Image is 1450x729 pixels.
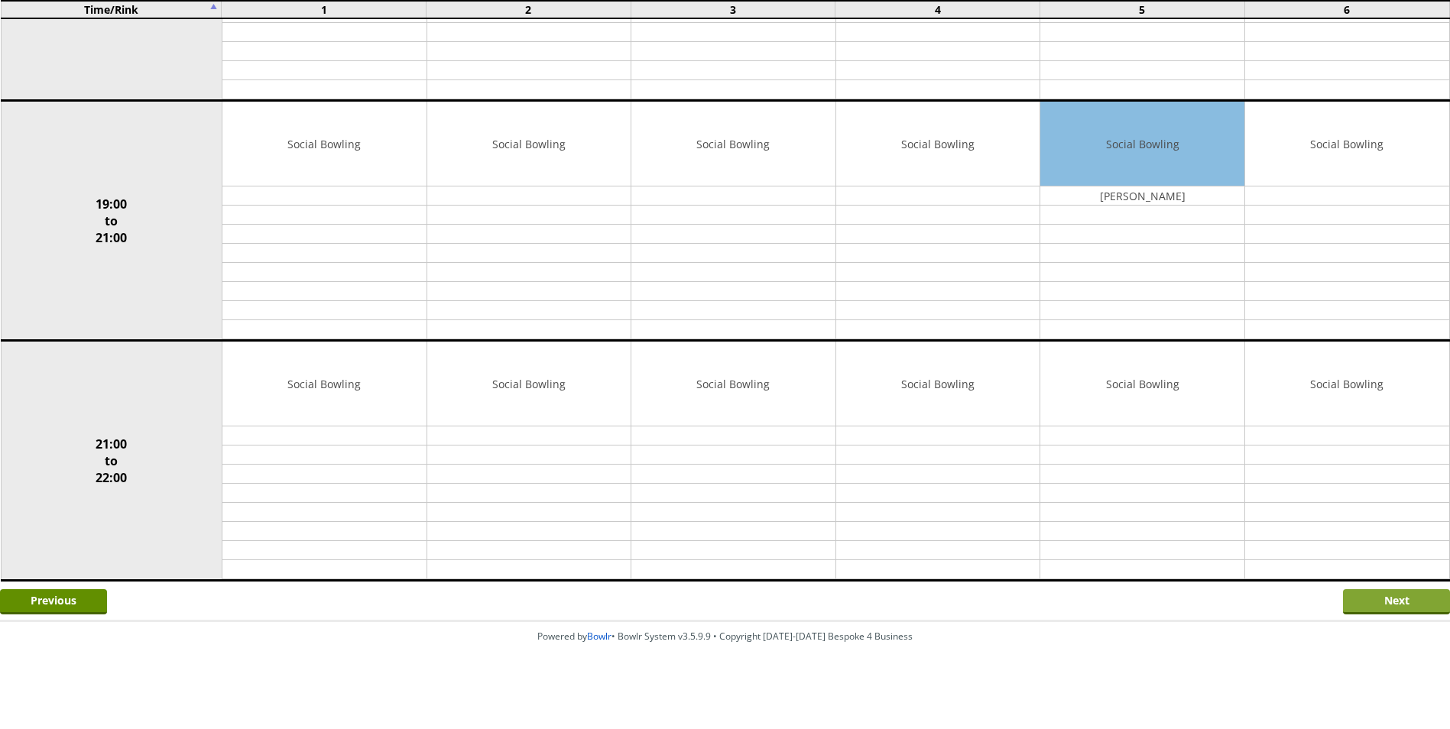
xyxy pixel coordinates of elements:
[1040,102,1244,186] td: Social Bowling
[631,342,835,426] td: Social Bowling
[1343,589,1450,614] input: Next
[836,102,1040,186] td: Social Bowling
[631,1,835,18] td: 3
[1040,186,1244,206] td: [PERSON_NAME]
[1244,1,1449,18] td: 6
[426,1,631,18] td: 2
[1,101,222,341] td: 19:00 to 21:00
[631,102,835,186] td: Social Bowling
[1245,102,1449,186] td: Social Bowling
[1,1,222,18] td: Time/Rink
[222,1,427,18] td: 1
[1040,1,1245,18] td: 5
[835,1,1040,18] td: 4
[1040,342,1244,426] td: Social Bowling
[1,341,222,581] td: 21:00 to 22:00
[1245,342,1449,426] td: Social Bowling
[222,102,427,186] td: Social Bowling
[222,342,427,426] td: Social Bowling
[427,342,631,426] td: Social Bowling
[836,342,1040,426] td: Social Bowling
[587,630,611,643] a: Bowlr
[427,102,631,186] td: Social Bowling
[537,630,913,643] span: Powered by • Bowlr System v3.5.9.9 • Copyright [DATE]-[DATE] Bespoke 4 Business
